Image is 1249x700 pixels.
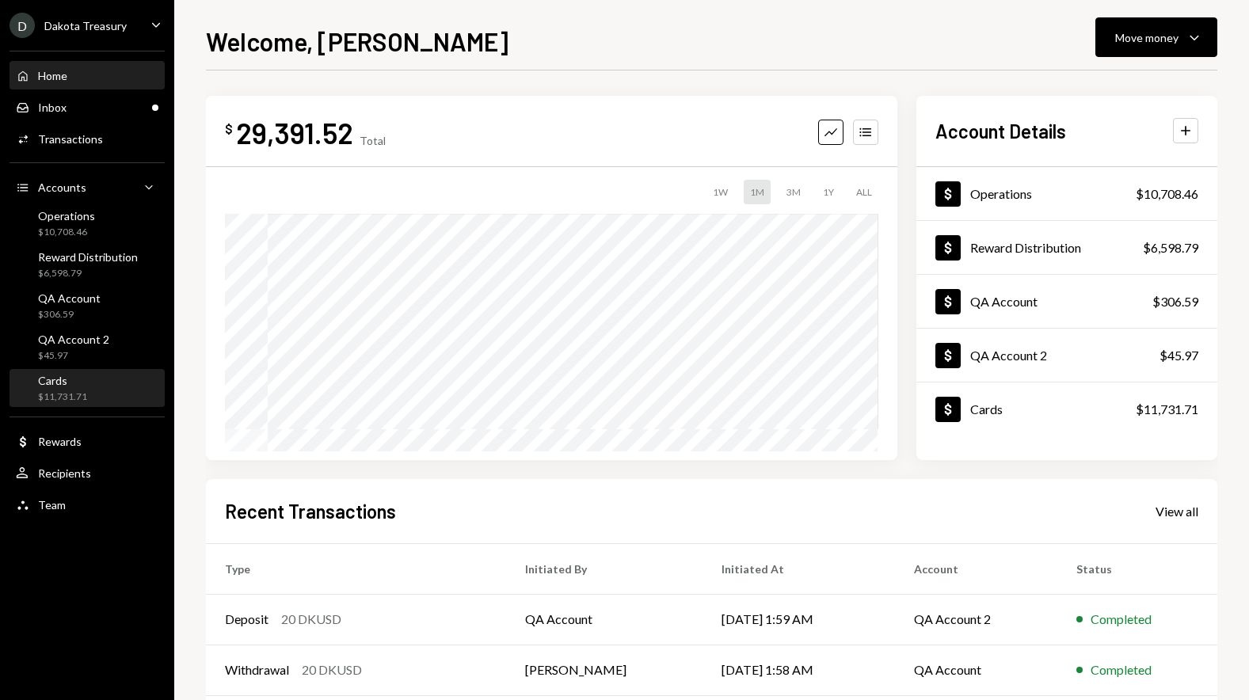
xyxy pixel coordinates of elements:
[38,250,138,264] div: Reward Distribution
[281,610,341,629] div: 20 DKUSD
[895,543,1057,594] th: Account
[10,61,165,89] a: Home
[970,294,1038,309] div: QA Account
[225,498,396,524] h2: Recent Transactions
[38,349,109,363] div: $45.97
[44,19,127,32] div: Dakota Treasury
[38,291,101,305] div: QA Account
[970,401,1003,417] div: Cards
[850,180,878,204] div: ALL
[1091,610,1152,629] div: Completed
[225,610,268,629] div: Deposit
[10,490,165,519] a: Team
[1143,238,1198,257] div: $6,598.79
[10,124,165,153] a: Transactions
[38,390,87,404] div: $11,731.71
[38,226,95,239] div: $10,708.46
[1156,504,1198,519] div: View all
[780,180,807,204] div: 3M
[1160,346,1198,365] div: $45.97
[506,594,703,645] td: QA Account
[10,204,165,242] a: Operations$10,708.46
[360,134,386,147] div: Total
[706,180,734,204] div: 1W
[744,180,771,204] div: 1M
[895,594,1057,645] td: QA Account 2
[10,369,165,407] a: Cards$11,731.71
[10,93,165,121] a: Inbox
[38,374,87,387] div: Cards
[895,645,1057,695] td: QA Account
[206,25,508,57] h1: Welcome, [PERSON_NAME]
[703,543,895,594] th: Initiated At
[1091,660,1152,679] div: Completed
[970,186,1032,201] div: Operations
[935,118,1066,144] h2: Account Details
[970,348,1047,363] div: QA Account 2
[225,121,233,137] div: $
[1156,502,1198,519] a: View all
[38,333,109,346] div: QA Account 2
[225,660,289,679] div: Withdrawal
[38,101,67,114] div: Inbox
[10,458,165,487] a: Recipients
[206,543,506,594] th: Type
[916,221,1217,274] a: Reward Distribution$6,598.79
[703,594,895,645] td: [DATE] 1:59 AM
[10,13,35,38] div: D
[506,645,703,695] td: [PERSON_NAME]
[916,382,1217,436] a: Cards$11,731.71
[236,115,353,150] div: 29,391.52
[38,466,91,480] div: Recipients
[1152,292,1198,311] div: $306.59
[38,267,138,280] div: $6,598.79
[38,498,66,512] div: Team
[38,132,103,146] div: Transactions
[38,308,101,321] div: $306.59
[916,329,1217,382] a: QA Account 2$45.97
[10,287,165,325] a: QA Account$306.59
[10,427,165,455] a: Rewards
[1115,29,1179,46] div: Move money
[38,435,82,448] div: Rewards
[1136,400,1198,419] div: $11,731.71
[10,245,165,283] a: Reward Distribution$6,598.79
[817,180,840,204] div: 1Y
[1057,543,1217,594] th: Status
[1136,185,1198,204] div: $10,708.46
[302,660,362,679] div: 20 DKUSD
[10,173,165,201] a: Accounts
[38,181,86,194] div: Accounts
[1095,17,1217,57] button: Move money
[10,328,165,366] a: QA Account 2$45.97
[38,209,95,223] div: Operations
[506,543,703,594] th: Initiated By
[916,167,1217,220] a: Operations$10,708.46
[703,645,895,695] td: [DATE] 1:58 AM
[916,275,1217,328] a: QA Account$306.59
[970,240,1081,255] div: Reward Distribution
[38,69,67,82] div: Home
